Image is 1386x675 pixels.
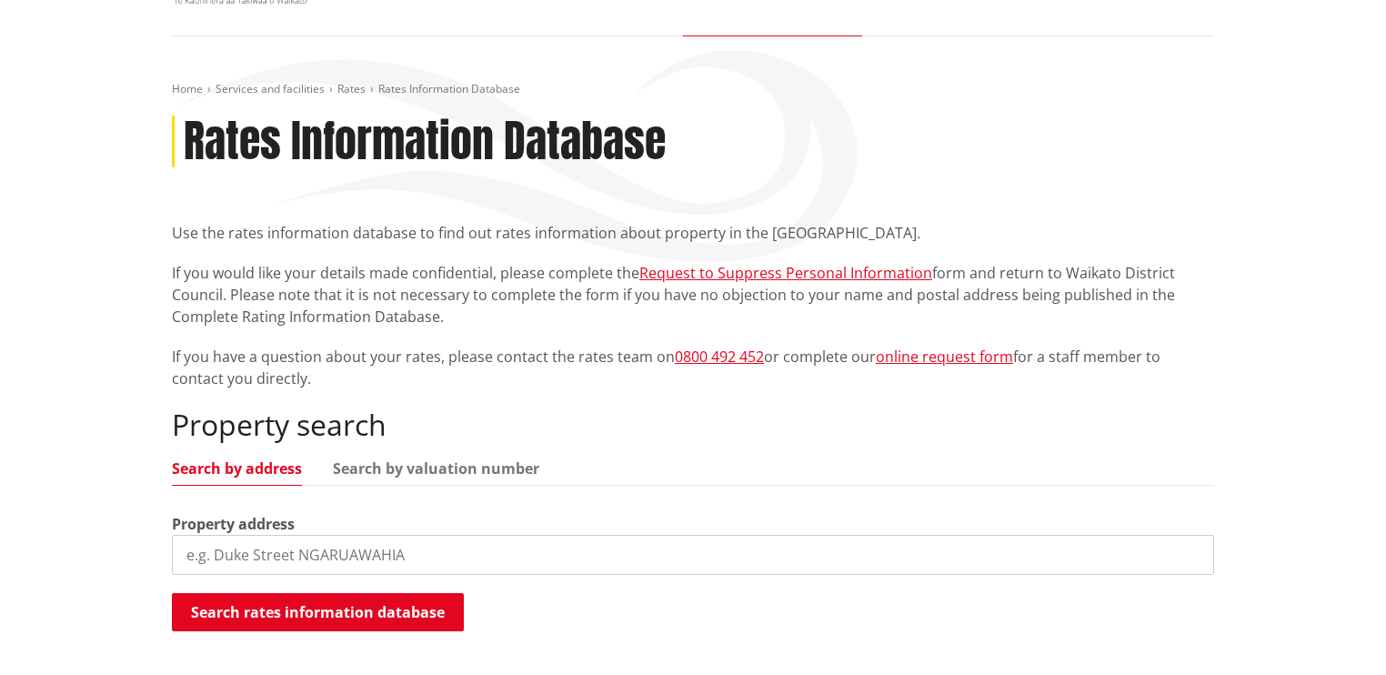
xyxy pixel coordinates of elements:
[184,116,666,168] h1: Rates Information Database
[337,81,366,96] a: Rates
[172,513,295,535] label: Property address
[876,347,1013,367] a: online request form
[333,461,539,476] a: Search by valuation number
[675,347,764,367] a: 0800 492 452
[172,408,1214,442] h2: Property search
[216,81,325,96] a: Services and facilities
[172,346,1214,389] p: If you have a question about your rates, please contact the rates team on or complete our for a s...
[172,222,1214,244] p: Use the rates information database to find out rates information about property in the [GEOGRAPHI...
[172,81,203,96] a: Home
[172,593,464,631] button: Search rates information database
[172,535,1214,575] input: e.g. Duke Street NGARUAWAHIA
[378,81,520,96] span: Rates Information Database
[639,263,932,283] a: Request to Suppress Personal Information
[172,82,1214,97] nav: breadcrumb
[172,461,302,476] a: Search by address
[172,262,1214,327] p: If you would like your details made confidential, please complete the form and return to Waikato ...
